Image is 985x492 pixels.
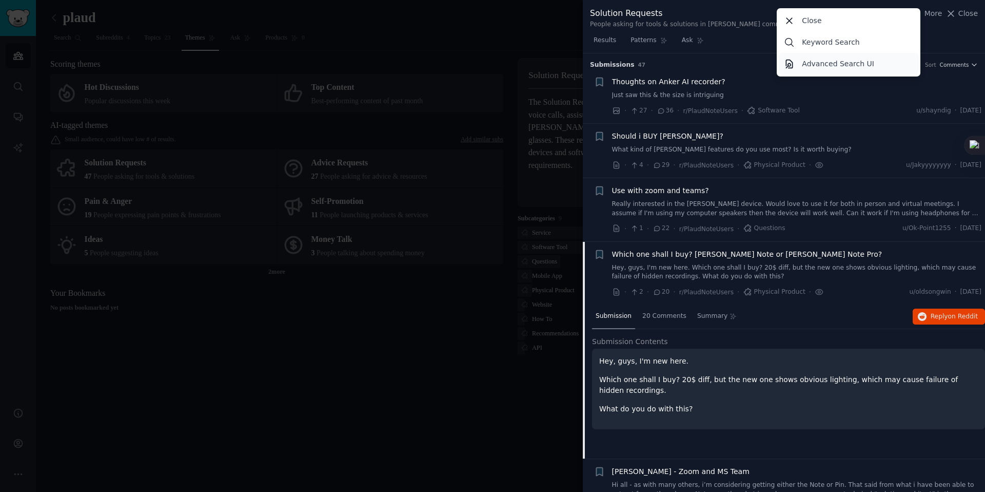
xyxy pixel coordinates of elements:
[909,288,951,297] span: u/oldsongwin
[594,36,616,45] span: Results
[653,224,669,233] span: 22
[642,312,686,321] span: 20 Comments
[624,287,626,297] span: ·
[925,61,936,68] div: Sort
[630,161,643,170] span: 4
[647,160,649,171] span: ·
[906,161,951,170] span: u/Jakyyyyyyyy
[678,32,707,53] a: Ask
[737,287,739,297] span: ·
[960,224,981,233] span: [DATE]
[590,61,635,70] span: Submission s
[612,145,982,155] a: What kind of [PERSON_NAME] features do you use most? Is it worth buying?
[596,312,632,321] span: Submission
[802,15,821,26] p: Close
[624,105,626,116] span: ·
[612,263,982,281] a: Hey, guys, I'm new here. Which one shall I buy? 20$ diff, but the new one shows obvious lighting,...
[679,225,734,233] span: r/PlaudNoteUsers
[679,289,734,296] span: r/PlaudNoteUsers
[902,224,951,233] span: u/Ok-Point1255
[940,61,969,68] span: Comments
[653,161,669,170] span: 29
[955,224,957,233] span: ·
[802,37,859,48] p: Keyword Search
[679,162,734,169] span: r/PlaudNoteUsers
[647,287,649,297] span: ·
[743,161,805,170] span: Physical Product
[590,7,803,20] div: Solution Requests
[653,288,669,297] span: 20
[945,8,978,19] button: Close
[924,8,942,19] span: More
[599,356,978,367] p: Hey, guys, I'm new here.
[960,161,981,170] span: [DATE]
[779,53,919,74] a: Advanced Search UI
[677,105,679,116] span: ·
[683,107,738,115] span: r/PlaudNoteUsers
[948,313,978,320] span: on Reddit
[955,288,957,297] span: ·
[631,36,656,45] span: Patterns
[630,224,643,233] span: 1
[809,287,811,297] span: ·
[809,160,811,171] span: ·
[673,287,675,297] span: ·
[599,374,978,396] p: Which one shall I buy? 20$ diff, but the new one shows obvious lighting, which may cause failure ...
[657,106,674,116] span: 36
[630,288,643,297] span: 2
[673,223,675,234] span: ·
[916,106,951,116] span: u/shayndig
[673,160,675,171] span: ·
[747,106,800,116] span: Software Tool
[612,200,982,218] a: Really interested in the [PERSON_NAME] device. Would love to use it for both in person and virtua...
[612,466,750,477] a: [PERSON_NAME] - Zoom and MS Team
[737,223,739,234] span: ·
[802,59,874,69] p: Advanced Search UI
[737,160,739,171] span: ·
[913,309,985,325] button: Replyon Reddit
[914,8,942,19] button: More
[940,61,978,68] button: Comments
[638,62,646,68] span: 47
[612,185,709,196] a: Use with zoom and teams?
[741,105,743,116] span: ·
[647,223,649,234] span: ·
[624,160,626,171] span: ·
[779,31,919,53] a: Keyword Search
[612,249,882,260] a: Which one shall I buy? [PERSON_NAME] Note or [PERSON_NAME] Note Pro?
[955,106,957,116] span: ·
[743,224,785,233] span: Questions
[592,336,668,347] span: Submission Contents
[624,223,626,234] span: ·
[612,91,982,100] a: Just saw this & the size is intriguing
[960,288,981,297] span: [DATE]
[743,288,805,297] span: Physical Product
[960,106,981,116] span: [DATE]
[958,8,978,19] span: Close
[627,32,671,53] a: Patterns
[651,105,653,116] span: ·
[955,161,957,170] span: ·
[590,32,620,53] a: Results
[590,20,803,29] div: People asking for tools & solutions in [PERSON_NAME] communities
[612,131,723,142] a: Should i BUY [PERSON_NAME]?
[931,312,978,321] span: Reply
[697,312,727,321] span: Summary
[612,77,725,87] a: Thoughts on Anker AI recorder?
[630,106,647,116] span: 27
[682,36,693,45] span: Ask
[599,404,978,414] p: What do you do with this?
